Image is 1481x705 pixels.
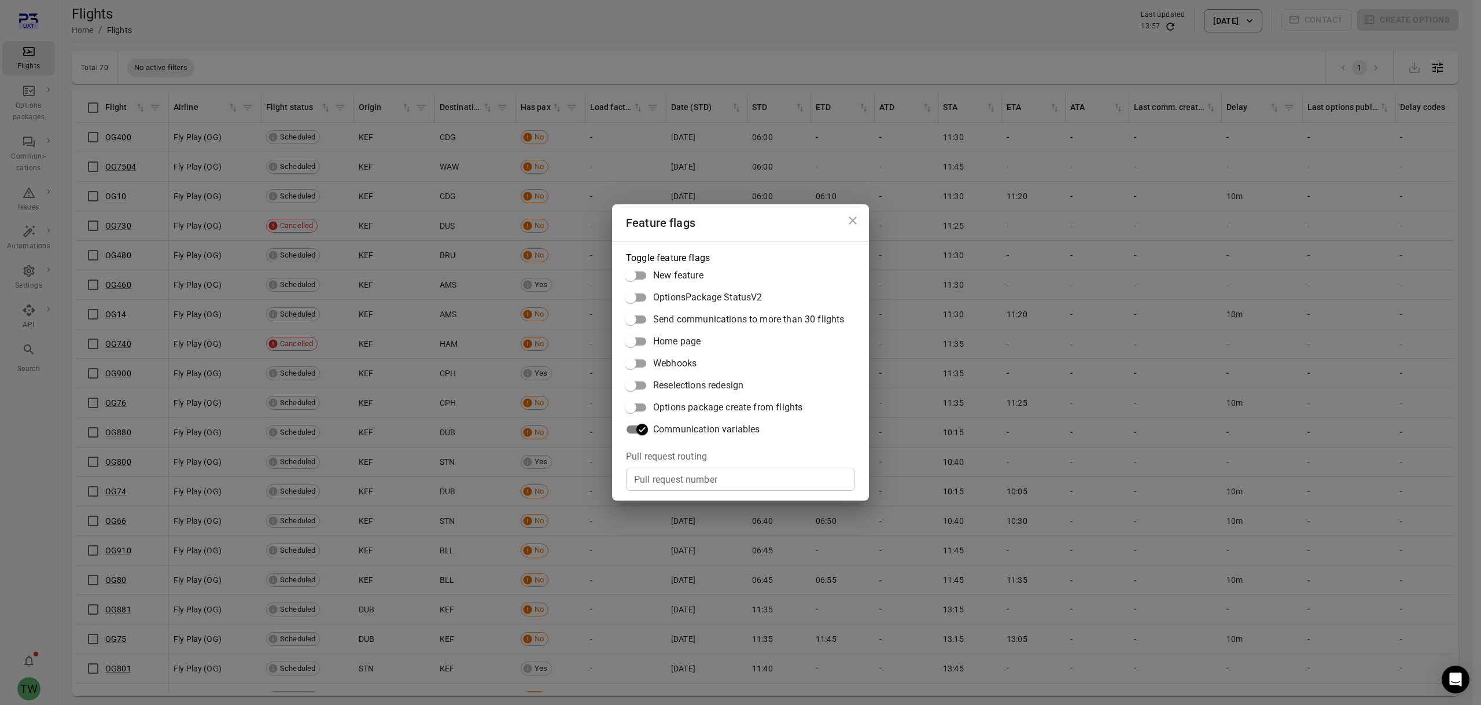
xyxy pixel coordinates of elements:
span: Send communications to more than 30 flights [653,313,844,326]
legend: Toggle feature flags [626,251,710,265]
h2: Feature flags [612,204,869,241]
span: Options package create from flights [653,401,802,414]
div: Open Intercom Messenger [1442,666,1469,693]
span: OptionsPackage StatusV2 [653,291,762,304]
button: Close dialog [841,209,864,232]
span: Webhooks [653,357,697,370]
span: Home page [653,335,701,348]
span: New feature [653,269,703,282]
span: Reselections redesign [653,379,743,392]
span: Communication variables [653,423,760,436]
legend: Pull request routing [626,450,707,463]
